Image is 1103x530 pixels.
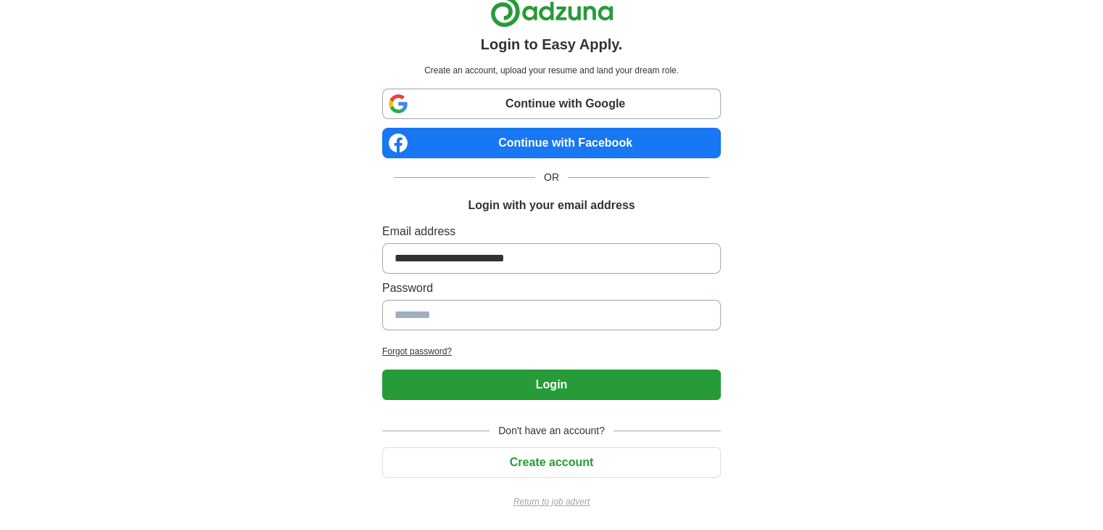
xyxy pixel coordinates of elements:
[382,280,721,297] label: Password
[481,33,623,55] h1: Login to Easy Apply.
[382,128,721,158] a: Continue with Facebook
[468,197,635,214] h1: Login with your email address
[382,495,721,508] a: Return to job advert
[382,223,721,240] label: Email address
[382,447,721,478] button: Create account
[382,345,721,358] a: Forgot password?
[489,423,614,439] span: Don't have an account?
[382,89,721,119] a: Continue with Google
[535,170,568,185] span: OR
[382,456,721,468] a: Create account
[382,370,721,400] button: Login
[385,64,718,77] p: Create an account, upload your resume and land your dream role.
